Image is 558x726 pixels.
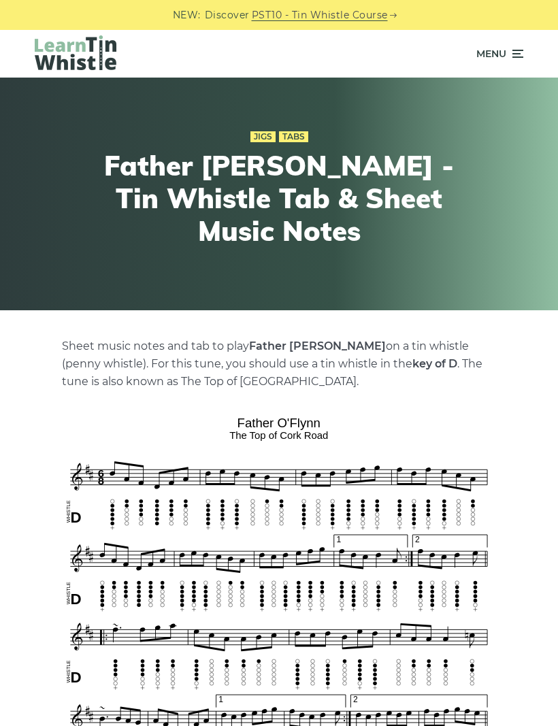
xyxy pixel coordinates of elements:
strong: Father [PERSON_NAME] [249,340,386,352]
h1: Father [PERSON_NAME] - Tin Whistle Tab & Sheet Music Notes [95,149,463,247]
a: Tabs [279,131,308,142]
img: LearnTinWhistle.com [35,35,116,70]
span: Menu [476,37,506,71]
strong: key of D [412,357,457,370]
a: Jigs [250,131,276,142]
p: Sheet music notes and tab to play on a tin whistle (penny whistle). For this tune, you should use... [62,337,496,391]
